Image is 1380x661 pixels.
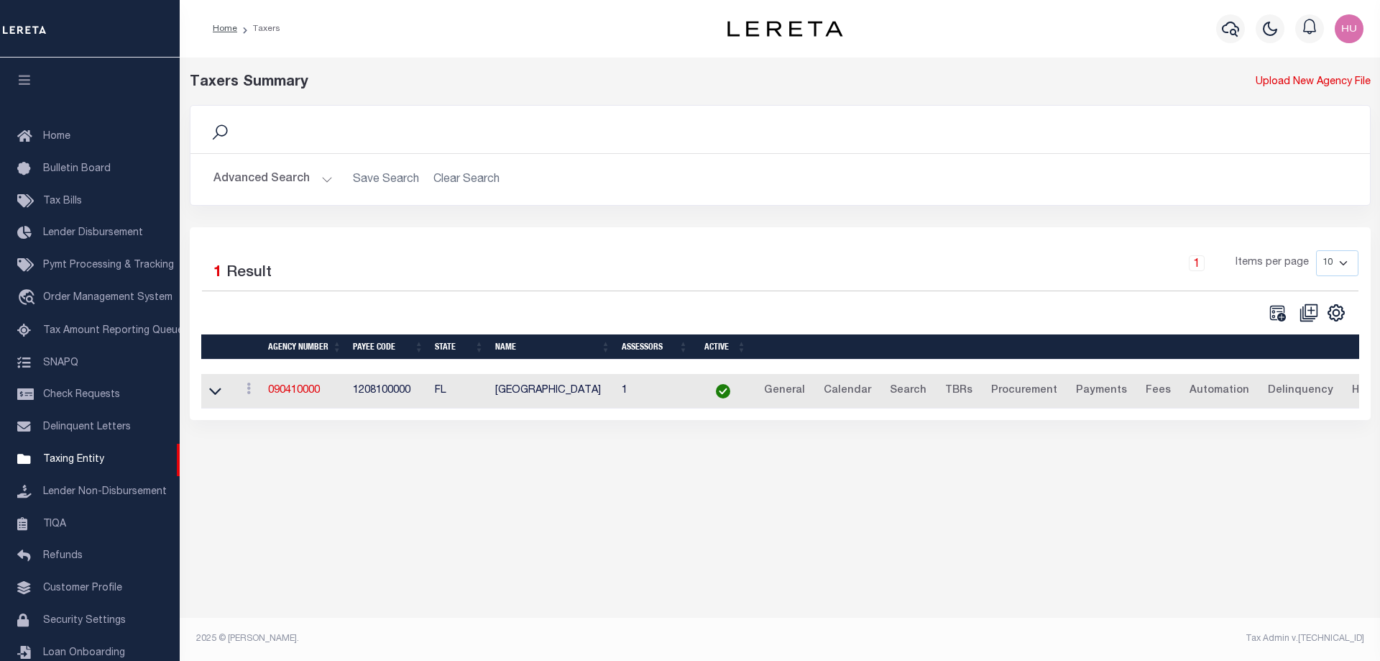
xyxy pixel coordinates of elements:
a: General [758,380,811,403]
i: travel_explore [17,289,40,308]
span: Lender Disbursement [43,228,143,238]
span: Tax Bills [43,196,82,206]
label: Result [226,262,272,285]
span: Check Requests [43,390,120,400]
a: TBRs [939,380,979,403]
a: Home [213,24,237,33]
td: FL [429,374,489,409]
th: Assessors: activate to sort column ascending [616,334,694,360]
a: Upload New Agency File [1256,75,1371,91]
span: Bulletin Board [43,164,111,174]
div: Taxers Summary [190,72,1070,94]
span: SNAPQ [43,357,78,368]
th: Payee Code: activate to sort column ascending [347,334,429,360]
span: Loan Onboarding [43,648,125,658]
span: Security Settings [43,616,126,626]
span: Home [43,132,70,142]
span: 1 [213,265,222,281]
a: Automation [1183,380,1256,403]
span: Taxing Entity [43,455,104,465]
span: Delinquent Letters [43,422,131,432]
div: Tax Admin v.[TECHNICAL_ID] [791,632,1364,645]
span: Order Management System [43,293,172,303]
a: Payments [1069,380,1133,403]
a: 1 [1189,255,1205,271]
th: Active: activate to sort column ascending [694,334,752,360]
span: TIQA [43,519,66,529]
a: Fees [1139,380,1177,403]
img: check-icon-green.svg [716,384,730,398]
a: Search [883,380,933,403]
a: Calendar [817,380,878,403]
a: 090410000 [268,386,320,396]
img: svg+xml;base64,PHN2ZyB4bWxucz0iaHR0cDovL3d3dy53My5vcmcvMjAwMC9zdmciIHBvaW50ZXItZXZlbnRzPSJub25lIi... [1335,14,1363,43]
th: Agency Number: activate to sort column ascending [262,334,347,360]
span: Refunds [43,551,83,561]
img: logo-dark.svg [727,21,842,37]
span: Lender Non-Disbursement [43,487,167,497]
th: Name: activate to sort column ascending [489,334,616,360]
span: Tax Amount Reporting Queue [43,326,183,336]
th: State: activate to sort column ascending [429,334,489,360]
div: 2025 © [PERSON_NAME]. [185,632,781,645]
span: Customer Profile [43,583,122,593]
td: 1208100000 [347,374,429,409]
td: 1 [616,374,694,409]
span: Items per page [1236,255,1309,271]
li: Taxers [237,22,280,35]
td: [GEOGRAPHIC_DATA] [489,374,616,409]
a: Procurement [985,380,1064,403]
button: Advanced Search [213,165,333,193]
a: Delinquency [1261,380,1340,403]
span: Pymt Processing & Tracking [43,260,174,270]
